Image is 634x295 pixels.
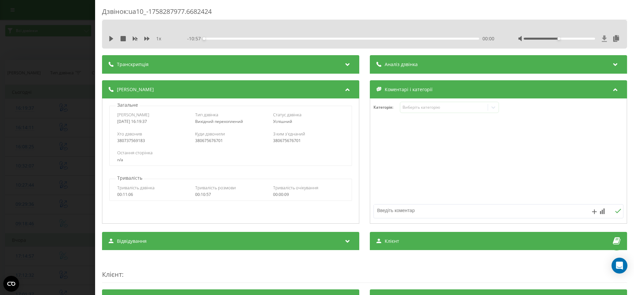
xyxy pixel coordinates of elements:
[385,86,433,93] span: Коментарі і категорії
[195,131,225,137] span: Куди дзвонили
[385,238,399,244] span: Клієнт
[273,138,344,143] div: 380675676701
[195,119,243,124] span: Вихідний перехоплений
[385,61,418,68] span: Аналіз дзвінка
[117,131,142,137] span: Хто дзвонив
[612,258,627,274] div: Open Intercom Messenger
[187,35,204,42] span: - 10:57
[195,112,218,118] span: Тип дзвінка
[3,276,19,292] button: Open CMP widget
[558,37,560,40] div: Accessibility label
[102,257,627,283] div: :
[273,185,318,191] span: Тривалість очікування
[117,158,344,162] div: n/a
[117,238,147,244] span: Відвідування
[117,86,154,93] span: [PERSON_NAME]
[273,119,292,124] span: Успішний
[117,119,188,124] div: [DATE] 16:19:37
[116,102,140,108] p: Загальне
[117,150,153,156] span: Остання сторінка
[156,35,161,42] span: 1 x
[117,61,149,68] span: Транскрипція
[373,105,400,110] h4: Категорія :
[482,35,494,42] span: 00:00
[273,192,344,197] div: 00:00:09
[403,105,485,110] div: Виберіть категорію
[117,185,155,191] span: Тривалість дзвінка
[102,7,627,20] div: Дзвінок : ua10_-1758287977.6682424
[195,185,236,191] span: Тривалість розмови
[102,270,122,279] span: Клієнт
[117,192,188,197] div: 00:11:06
[273,131,305,137] span: З ким з'єднаний
[195,192,266,197] div: 00:10:57
[203,37,205,40] div: Accessibility label
[273,112,301,118] span: Статус дзвінка
[117,138,188,143] div: 380737569183
[195,138,266,143] div: 380675676701
[116,175,144,181] p: Тривалість
[117,112,149,118] span: [PERSON_NAME]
